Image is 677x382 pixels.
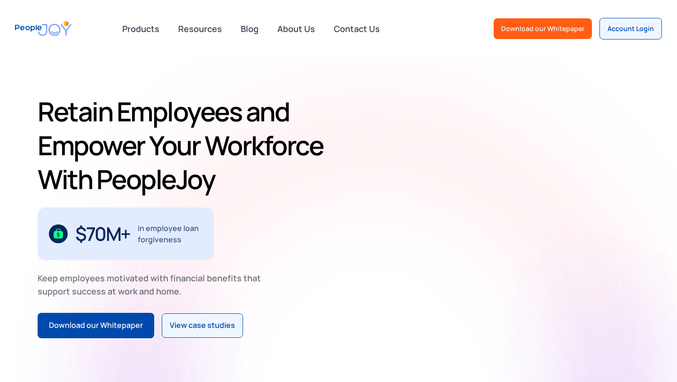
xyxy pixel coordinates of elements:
[117,19,165,38] div: Products
[38,95,335,196] h1: Retain Employees and Empower Your Workforce With PeopleJoy
[173,18,228,39] a: Resources
[38,271,269,298] div: Keep employees motivated with financial benefits that support success at work and home.
[494,18,592,39] a: Download our Whitepaper
[170,319,235,332] div: View case studies
[607,24,654,33] div: Account Login
[272,18,321,39] a: About Us
[75,226,130,241] div: $70M+
[38,207,214,260] div: 1 / 3
[235,18,264,39] a: Blog
[328,18,386,39] a: Contact Us
[138,223,203,245] div: in employee loan forgiveness
[15,15,71,42] a: home
[49,319,143,332] div: Download our Whitepaper
[599,18,662,40] a: Account Login
[38,313,154,338] a: Download our Whitepaper
[501,24,584,33] div: Download our Whitepaper
[162,313,243,338] a: View case studies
